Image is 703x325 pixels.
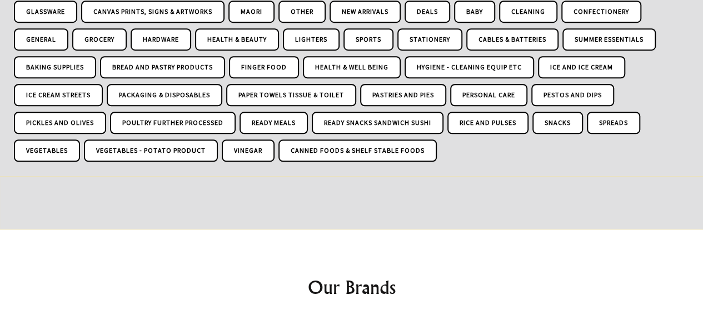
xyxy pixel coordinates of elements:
a: Summer Essentials [562,28,656,51]
a: Hardware [131,28,191,51]
a: Health & Well Being [303,56,401,78]
a: Baby [454,1,495,23]
a: Glassware [14,1,77,23]
a: Pestos And Dips [531,84,614,106]
a: Stationery [397,28,462,51]
a: Rice And Pulses [447,112,529,134]
a: Cleaning [499,1,557,23]
a: Vegetables - Potato Product [84,139,218,162]
a: Canvas Prints, Signs & Artworks [81,1,225,23]
a: Vinegar [222,139,275,162]
a: General [14,28,68,51]
a: Grocery [72,28,127,51]
a: Paper Towels Tissue & Toilet [226,84,356,106]
a: Spreads [587,112,640,134]
a: Bread And Pastry Products [100,56,225,78]
a: Snacks [532,112,583,134]
a: Canned Foods & Shelf Stable Foods [278,139,437,162]
a: Ice And Ice Cream [538,56,625,78]
a: Confectionery [561,1,641,23]
a: Personal Care [450,84,527,106]
a: Baking Supplies [14,56,96,78]
a: New Arrivals [330,1,401,23]
a: Lighters [283,28,340,51]
a: Deals [405,1,450,23]
a: Pastries And Pies [360,84,446,106]
a: Pickles And Olives [14,112,106,134]
a: Health & Beauty [195,28,279,51]
a: Poultry Further Processed [110,112,236,134]
a: Ready Meals [240,112,308,134]
a: Cables & Batteries [466,28,559,51]
a: Sports [343,28,393,51]
a: Hygiene - Cleaning Equip Etc [405,56,534,78]
a: Packaging & Disposables [107,84,222,106]
a: Ice Cream Streets [14,84,103,106]
h2: Our Brands [23,274,681,301]
a: Vegetables [14,139,80,162]
a: Other [278,1,326,23]
a: Finger Food [229,56,299,78]
a: Maori [228,1,275,23]
a: Ready Snacks Sandwich Sushi [312,112,443,134]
